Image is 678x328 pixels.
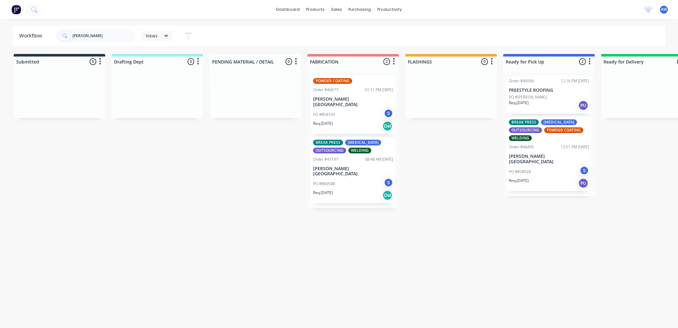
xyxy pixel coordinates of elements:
div: Order #4656612:16 PM [DATE]FREESTYLE ROOFINGPO #[PERSON_NAME]Req.[DATE]PU [506,76,592,114]
div: 12:16 PM [DATE] [561,78,589,84]
div: [MEDICAL_DATA] [345,140,381,145]
div: PU [578,178,588,188]
a: dashboard [273,5,303,14]
div: Del [382,190,393,200]
p: PO #860588 [313,181,335,187]
div: POWDER COATING [544,127,583,133]
div: PU [578,100,588,110]
p: Req. [DATE] [313,190,333,196]
div: OUTSOURCING [509,127,542,133]
div: [MEDICAL_DATA] [541,119,577,125]
div: WELDING [509,135,532,141]
p: FREESTYLE ROOFING [509,88,589,93]
span: AW [661,7,667,12]
p: PO #858028 [509,169,531,175]
div: WELDING [348,148,371,153]
div: 01:11 PM [DATE] [365,87,393,93]
div: S [384,178,393,187]
p: Req. [DATE] [509,178,529,184]
div: BREAK PRESS [509,119,539,125]
p: [PERSON_NAME][GEOGRAPHIC_DATA] [313,166,393,177]
div: OUTSOURCING [313,148,346,153]
div: BREAK PRESS[MEDICAL_DATA]OUTSOURCINGWELDINGOrder #4710708:48 AM [DATE][PERSON_NAME][GEOGRAPHIC_DA... [311,137,396,204]
p: [PERSON_NAME][GEOGRAPHIC_DATA] [509,154,589,164]
p: Req. [DATE] [509,100,529,106]
div: Order #46495 [509,144,534,150]
p: PO #[PERSON_NAME] [509,94,547,100]
div: BREAK PRESS [313,140,343,145]
p: Req. [DATE] [313,121,333,126]
div: productivity [374,5,405,14]
p: PO #858339 [313,112,335,117]
img: Factory [11,5,21,14]
div: BREAK PRESS[MEDICAL_DATA]OUTSOURCINGPOWDER COATINGWELDINGOrder #4649512:51 PM [DATE][PERSON_NAME]... [506,117,592,191]
div: sales [328,5,345,14]
p: [PERSON_NAME][GEOGRAPHIC_DATA] [313,97,393,107]
div: purchasing [345,5,374,14]
span: Views [146,32,158,39]
div: 12:51 PM [DATE] [561,144,589,150]
div: S [384,109,393,118]
div: 08:48 AM [DATE] [365,157,393,162]
div: Order #47107 [313,157,338,162]
input: Search for orders... [72,30,135,42]
div: Order #46566 [509,78,534,84]
div: Del [382,121,393,131]
div: POWDER COATING [313,78,352,84]
div: Workflow [19,32,45,40]
div: S [579,166,589,175]
div: POWDER COATINGOrder #4667701:11 PM [DATE][PERSON_NAME][GEOGRAPHIC_DATA]PO #858339SReq.[DATE]Del [311,76,396,134]
div: Order #46677 [313,87,338,93]
div: products [303,5,328,14]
